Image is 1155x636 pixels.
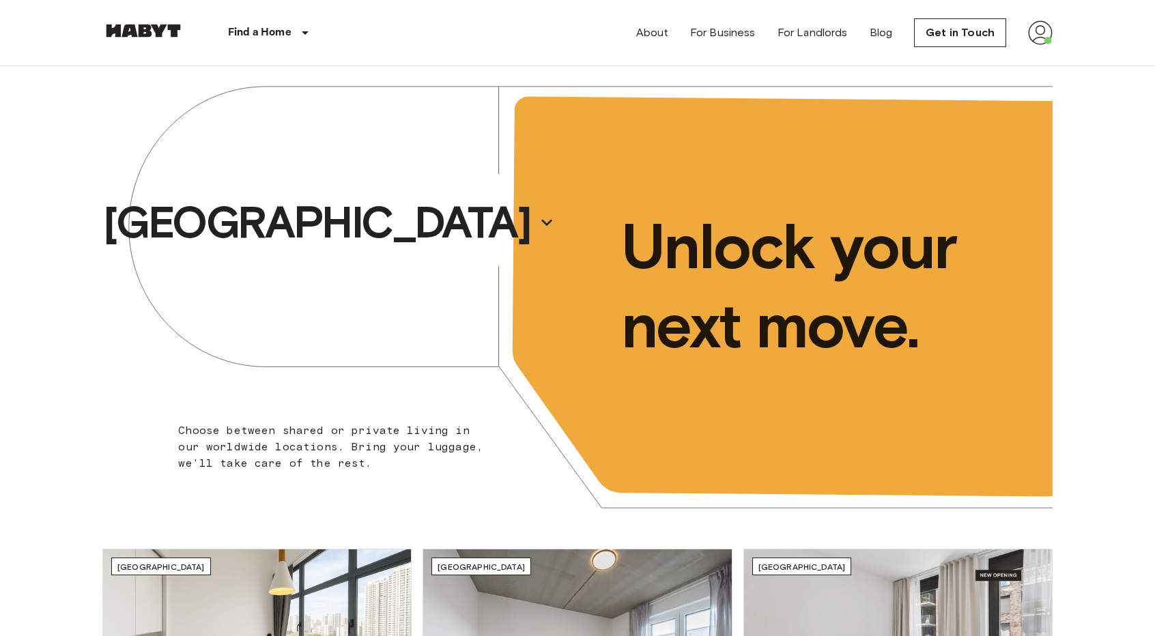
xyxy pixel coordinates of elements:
[178,422,491,472] p: Choose between shared or private living in our worldwide locations. Bring your luggage, we'll tak...
[690,25,756,41] a: For Business
[98,191,560,254] button: [GEOGRAPHIC_DATA]
[1028,20,1053,45] img: avatar
[103,195,530,250] p: [GEOGRAPHIC_DATA]
[870,25,893,41] a: Blog
[636,25,668,41] a: About
[914,18,1006,47] a: Get in Touch
[228,25,291,41] p: Find a Home
[758,562,846,572] span: [GEOGRAPHIC_DATA]
[117,562,205,572] span: [GEOGRAPHIC_DATA]
[438,562,525,572] span: [GEOGRAPHIC_DATA]
[102,24,184,38] img: Habyt
[621,207,1031,365] p: Unlock your next move.
[778,25,848,41] a: For Landlords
